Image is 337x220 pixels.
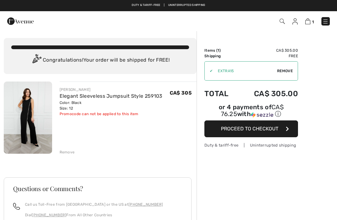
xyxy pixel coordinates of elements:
[60,87,163,92] div: [PERSON_NAME]
[237,83,298,104] td: CA$ 305.00
[204,53,237,59] td: Shipping
[4,82,52,154] img: Elegant Sleeveless Jumpsuit Style 259103
[204,48,237,53] td: Items ( )
[32,213,66,217] a: [PHONE_NUMBER]
[237,48,298,53] td: CA$ 305.00
[292,18,298,25] img: My Info
[204,104,298,120] div: or 4 payments ofCA$ 76.25withSezzle Click to learn more about Sezzle
[204,142,298,148] div: Duty & tariff-free | Uninterrupted shipping
[217,48,219,53] span: 1
[13,185,182,192] h3: Questions or Comments?
[11,54,189,67] div: Congratulations! Your order will be shipped for FREE!
[25,202,163,207] p: Call us Toll-Free from [GEOGRAPHIC_DATA] or the US at
[13,203,20,210] img: call
[221,103,284,118] span: CA$ 76.25
[305,17,314,25] a: 1
[280,19,285,24] img: Search
[204,120,298,137] button: Proceed to Checkout
[60,93,163,99] a: Elegant Sleeveless Jumpsuit Style 259103
[312,20,314,24] span: 1
[251,112,273,118] img: Sezzle
[170,90,192,96] span: CA$ 305
[129,202,163,207] a: [PHONE_NUMBER]
[205,68,213,74] div: ✔
[213,62,277,80] input: Promo code
[322,18,329,25] img: Menu
[60,100,163,111] div: Color: Black Size: 12
[204,104,298,118] div: or 4 payments of with
[60,111,163,117] div: Promocode can not be applied to this item
[237,53,298,59] td: Free
[305,18,310,24] img: Shopping Bag
[30,54,43,67] img: Congratulation2.svg
[277,68,293,74] span: Remove
[60,149,75,155] div: Remove
[221,126,278,132] span: Proceed to Checkout
[7,15,34,27] img: 1ère Avenue
[25,212,163,218] p: Dial From All Other Countries
[7,18,34,24] a: 1ère Avenue
[204,83,237,104] td: Total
